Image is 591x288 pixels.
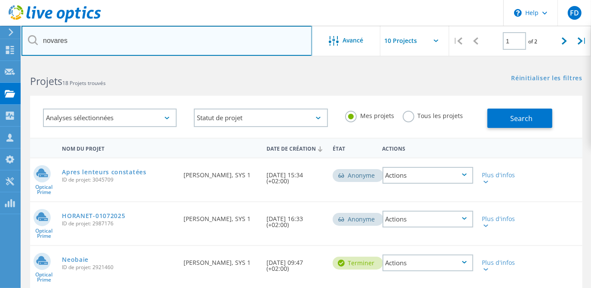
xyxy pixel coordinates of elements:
div: [DATE] 15:34 (+02:00) [262,158,328,193]
div: Analyses sélectionnées [43,109,177,127]
span: Optical Prime [30,228,58,239]
span: FD [570,9,579,16]
div: Actions [378,140,478,156]
div: [PERSON_NAME], SYS 1 [179,158,262,187]
div: | [449,26,467,56]
a: HORANET-01072025 [62,213,125,219]
div: Nom du projet [58,140,179,156]
div: Actions [383,211,473,227]
span: Avancé [343,37,364,43]
b: Projets [30,74,62,88]
button: Search [487,109,552,128]
div: Date de création [262,140,328,156]
div: Actions [383,255,473,271]
span: ID de projet: 2987176 [62,221,175,226]
div: Plus d'infos [482,260,518,272]
div: Statut de projet [194,109,328,127]
div: Terminer [333,257,383,270]
div: [DATE] 16:33 (+02:00) [262,202,328,236]
span: 18 Projets trouvés [62,79,106,87]
div: | [573,26,591,56]
div: Plus d'infos [482,216,518,228]
div: État [328,140,378,156]
span: of 2 [528,38,537,45]
div: Anonyme [333,169,383,182]
div: [DATE] 09:47 (+02:00) [262,246,328,280]
a: Réinitialiser les filtres [511,75,582,82]
a: Live Optics Dashboard [9,18,101,24]
div: Plus d'infos [482,172,518,184]
span: ID de projet: 2921460 [62,265,175,270]
span: Optical Prime [30,185,58,195]
span: ID de projet: 3045709 [62,177,175,182]
a: Neobaie [62,257,89,263]
div: [PERSON_NAME], SYS 1 [179,246,262,274]
svg: \n [514,9,522,17]
div: [PERSON_NAME], SYS 1 [179,202,262,230]
div: Anonyme [333,213,383,226]
a: Apres lenteurs constatées [62,169,147,175]
label: Mes projets [345,111,394,119]
input: Rechercher des projets par nom, propriétaire, ID, société, etc. [21,26,312,56]
label: Tous les projets [403,111,463,119]
div: Actions [383,167,473,184]
span: Optical Prime [30,272,58,282]
span: Search [511,114,533,123]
